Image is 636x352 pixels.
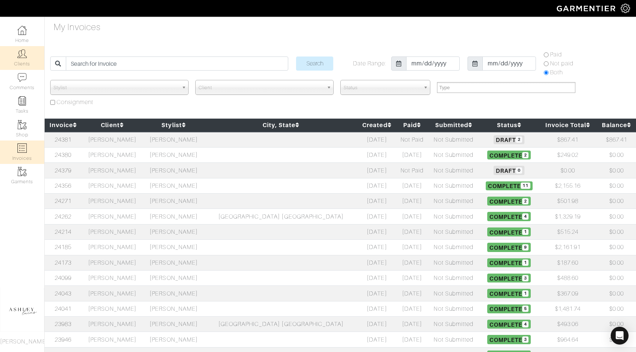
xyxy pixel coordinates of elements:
[428,224,479,239] td: Not Submitted
[522,213,529,220] span: 4
[357,224,396,239] td: [DATE]
[357,317,396,332] td: [DATE]
[396,255,428,270] td: [DATE]
[597,255,636,270] td: $0.00
[82,240,143,255] td: [PERSON_NAME]
[487,151,531,159] span: Complete
[357,255,396,270] td: [DATE]
[428,317,479,332] td: Not Submitted
[428,132,479,148] td: Not Submitted
[403,122,421,129] a: Paid
[428,163,479,178] td: Not Submitted
[357,132,396,148] td: [DATE]
[487,289,531,298] span: Complete
[428,209,479,224] td: Not Submitted
[611,327,629,345] div: Open Intercom Messenger
[494,166,524,175] span: Draft
[539,163,597,178] td: $0.00
[82,147,143,162] td: [PERSON_NAME]
[487,227,531,236] span: Complete
[55,306,71,312] a: 24041
[82,209,143,224] td: [PERSON_NAME]
[353,59,386,68] label: Date Range:
[539,317,597,332] td: $493.06
[396,286,428,301] td: [DATE]
[82,178,143,193] td: [PERSON_NAME]
[143,147,205,162] td: [PERSON_NAME]
[82,286,143,301] td: [PERSON_NAME]
[539,132,597,148] td: $867.41
[428,270,479,285] td: Not Submitted
[396,301,428,316] td: [DATE]
[487,274,531,282] span: Complete
[82,194,143,209] td: [PERSON_NAME]
[55,198,71,204] a: 24271
[66,56,288,71] input: Search for Invoice
[357,178,396,193] td: [DATE]
[428,147,479,162] td: Not Submitted
[516,167,522,174] span: 0
[522,152,529,158] span: 2
[82,317,143,332] td: [PERSON_NAME]
[597,286,636,301] td: $0.00
[487,212,531,221] span: Complete
[49,122,77,129] a: Invoice
[539,255,597,270] td: $187.60
[82,301,143,316] td: [PERSON_NAME]
[522,336,529,343] span: 3
[428,194,479,209] td: Not Submitted
[55,336,71,343] a: 23946
[357,240,396,255] td: [DATE]
[82,270,143,285] td: [PERSON_NAME]
[597,301,636,316] td: $0.00
[161,122,186,129] a: Stylist
[487,335,531,344] span: Complete
[539,301,597,316] td: $1,481.74
[428,286,479,301] td: Not Submitted
[522,244,529,251] span: 9
[54,80,179,95] span: Stylist
[539,224,597,239] td: $515.24
[602,122,631,129] a: Balance
[263,122,300,129] a: City, State
[597,178,636,193] td: $0.00
[357,270,396,285] td: [DATE]
[487,243,531,252] span: Complete
[82,255,143,270] td: [PERSON_NAME]
[539,147,597,162] td: $249.02
[17,120,27,129] img: garments-icon-b7da505a4dc4fd61783c78ac3ca0ef83fa9d6f193b1c9dc38574b1d14d53ca28.png
[396,270,428,285] td: [DATE]
[143,255,205,270] td: [PERSON_NAME]
[101,122,123,129] a: Client
[487,197,531,206] span: Complete
[597,194,636,209] td: $0.00
[521,183,530,189] span: 11
[57,98,94,107] label: Consignment
[55,321,71,327] a: 23983
[396,240,428,255] td: [DATE]
[17,49,27,58] img: clients-icon-6bae9207a08558b7cb47a8932f037763ab4055f8c8b6bfacd5dc20c3e0201464.png
[621,4,630,13] img: gear-icon-white-bd11855cb880d31180b6d7d6211b90ccbf57a29d726f0c71d8c61bd08dd39cc2.png
[597,132,636,148] td: $867.41
[143,317,205,332] td: [PERSON_NAME]
[82,163,143,178] td: [PERSON_NAME]
[82,132,143,148] td: [PERSON_NAME]
[143,224,205,239] td: [PERSON_NAME]
[597,317,636,332] td: $0.00
[55,152,71,158] a: 24380
[143,194,205,209] td: [PERSON_NAME]
[143,240,205,255] td: [PERSON_NAME]
[396,132,428,148] td: Not Paid
[487,320,531,329] span: Complete
[396,163,428,178] td: Not Paid
[597,163,636,178] td: $0.00
[357,147,396,162] td: [DATE]
[428,332,479,347] td: Not Submitted
[55,136,71,143] a: 24381
[428,240,479,255] td: Not Submitted
[143,132,205,148] td: [PERSON_NAME]
[487,304,531,313] span: Complete
[205,317,358,332] td: [GEOGRAPHIC_DATA] [GEOGRAPHIC_DATA]
[516,136,522,143] span: 2
[143,209,205,224] td: [PERSON_NAME]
